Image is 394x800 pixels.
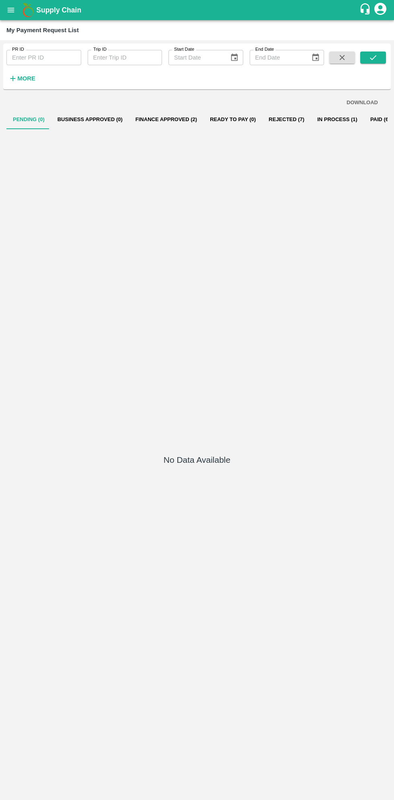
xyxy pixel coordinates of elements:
[311,110,364,129] button: In Process (1)
[255,46,274,53] label: End Date
[88,50,162,65] input: Enter Trip ID
[6,25,79,35] div: My Payment Request List
[93,46,107,53] label: Trip ID
[36,4,359,16] a: Supply Chain
[164,454,230,466] h5: No Data Available
[17,75,35,82] strong: More
[168,50,224,65] input: Start Date
[20,2,36,18] img: logo
[12,46,24,53] label: PR ID
[51,110,129,129] button: Business Approved (0)
[343,96,381,110] button: DOWNLOAD
[6,110,51,129] button: Pending (0)
[262,110,311,129] button: Rejected (7)
[36,6,81,14] b: Supply Chain
[129,110,203,129] button: Finance Approved (2)
[6,50,81,65] input: Enter PR ID
[6,72,37,85] button: More
[308,50,323,65] button: Choose date
[250,50,305,65] input: End Date
[2,1,20,19] button: open drawer
[203,110,262,129] button: Ready To Pay (0)
[227,50,242,65] button: Choose date
[373,2,388,19] div: account of current user
[359,3,373,17] div: customer-support
[174,46,194,53] label: Start Date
